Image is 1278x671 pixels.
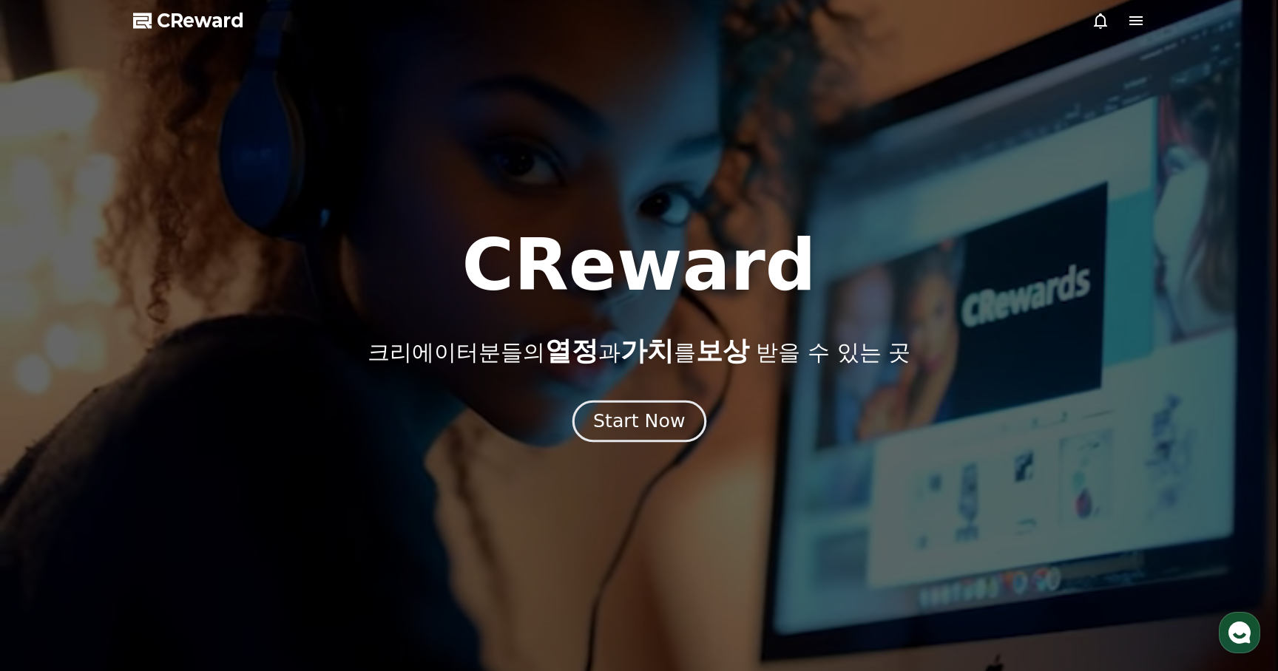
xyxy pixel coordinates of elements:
[98,469,191,505] a: 대화
[135,491,153,503] span: 대화
[696,335,749,366] span: 보상
[191,469,284,505] a: 설정
[461,230,816,301] h1: CReward
[133,9,244,33] a: CReward
[47,491,55,503] span: 홈
[229,491,246,503] span: 설정
[621,335,674,366] span: 가치
[368,336,910,366] p: 크리에이터분들의 과 를 받을 수 있는 곳
[575,416,703,430] a: Start Now
[572,401,706,443] button: Start Now
[157,9,244,33] span: CReward
[545,335,598,366] span: 열정
[593,409,685,434] div: Start Now
[4,469,98,505] a: 홈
